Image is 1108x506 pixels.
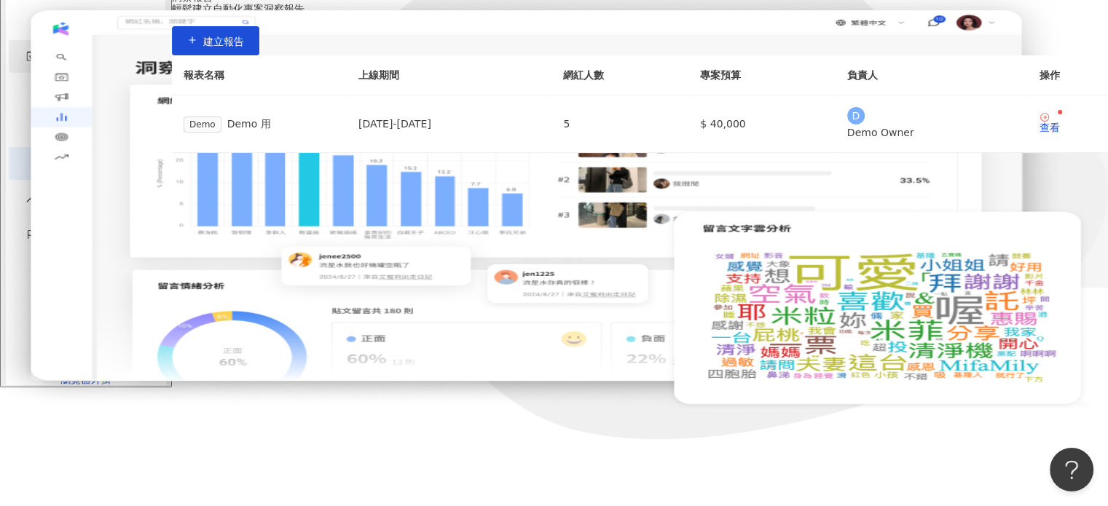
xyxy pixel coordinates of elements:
th: 負責人 [836,55,1028,95]
iframe: Help Scout Beacon - Open [1050,448,1093,491]
th: 操作 [1028,55,1108,95]
span: 建立報告 [203,36,244,47]
th: 專案預算 [688,55,835,95]
td: $ 40,000 [688,95,835,153]
span: D [852,108,860,124]
th: 上線期間 [347,55,551,95]
td: 5 [551,95,688,153]
div: Demo Owner [847,124,1016,141]
div: Demo 用 [184,116,335,133]
th: 報表名稱 [172,55,347,95]
a: 查看 [1040,111,1060,133]
button: 建立報告 [172,26,259,55]
div: 查看 [1040,122,1060,133]
span: Demo [184,116,221,133]
th: 網紅人數 [551,55,688,95]
div: [DATE] - [DATE] [358,116,540,132]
